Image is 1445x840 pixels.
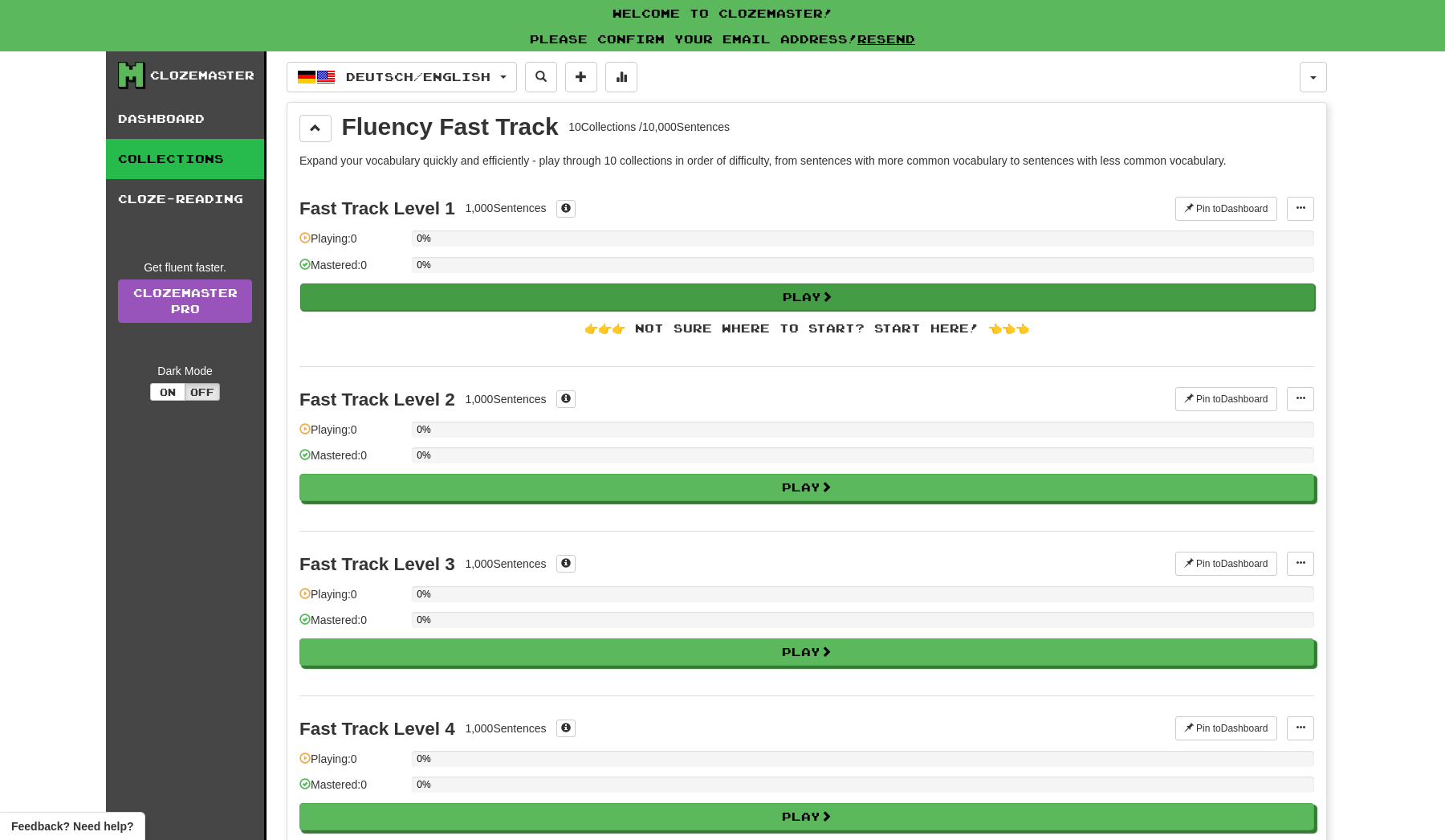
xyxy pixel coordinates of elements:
[465,391,546,407] div: 1,000 Sentences
[1175,716,1277,740] button: Pin toDashboard
[150,383,185,401] button: On
[118,259,252,275] div: Get fluent faster.
[1175,197,1277,221] button: Pin toDashboard
[299,153,1314,169] p: Expand your vocabulary quickly and efficiently - play through 10 collections in order of difficul...
[299,586,404,613] div: Playing: 0
[299,751,404,777] div: Playing: 0
[106,99,264,139] a: Dashboard
[565,62,597,92] button: Add sentence to collection
[300,283,1315,311] button: Play
[465,720,546,736] div: 1,000 Sentences
[342,115,559,139] div: Fluency Fast Track
[106,139,264,179] a: Collections
[857,32,915,46] a: Resend
[11,818,133,834] span: Open feedback widget
[299,447,404,474] div: Mastered: 0
[299,422,404,448] div: Playing: 0
[150,67,254,84] div: Clozemaster
[106,179,264,219] a: Cloze-Reading
[1175,552,1277,576] button: Pin toDashboard
[465,556,546,572] div: 1,000 Sentences
[299,198,455,218] div: Fast Track Level 1
[185,383,220,401] button: Off
[525,62,557,92] button: Search sentences
[299,719,455,739] div: Fast Track Level 4
[1175,387,1277,411] button: Pin toDashboard
[299,230,404,257] div: Playing: 0
[299,554,455,574] div: Fast Track Level 3
[568,119,730,135] div: 10 Collections / 10,000 Sentences
[299,638,1314,666] button: Play
[299,777,404,803] div: Mastered: 0
[299,474,1314,501] button: Play
[346,70,490,84] span: Deutsch / English
[605,62,637,92] button: More stats
[299,389,455,410] div: Fast Track Level 2
[465,200,546,216] div: 1,000 Sentences
[287,62,517,92] button: Deutsch/English
[118,363,252,379] div: Dark Mode
[299,320,1314,336] div: 👉👉👉 Not sure where to start? Start here! 👈👈👈
[118,279,252,323] a: ClozemasterPro
[299,803,1314,830] button: Play
[299,257,404,283] div: Mastered: 0
[299,612,404,638] div: Mastered: 0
